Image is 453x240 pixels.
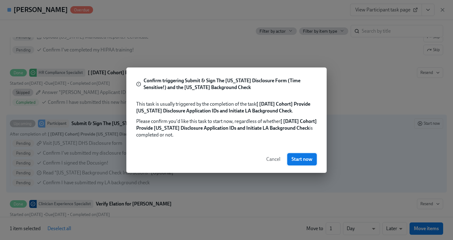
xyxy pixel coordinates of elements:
span: Start now [292,156,312,162]
p: This task is usually triggered by the completion of the task . [136,101,317,114]
button: Cancel [262,153,285,165]
button: Start now [287,153,317,165]
strong: [ [DATE] Cohort] Provide [US_STATE] Disclosure Application IDs and Initiate LA Background Check [136,101,310,114]
span: Cancel [266,156,280,162]
strong: [ [DATE] Cohort] Provide [US_STATE] Disclosure Application IDs and Initiate LA Background Check [136,118,317,131]
div: Confirm triggering Submit & Sign The [US_STATE] Disclosure Form (Time Sensitive!) and the [US_STA... [136,77,317,91]
p: Please confirm you'd like this task to start now, regardless of whether is completed or not. [136,118,317,138]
